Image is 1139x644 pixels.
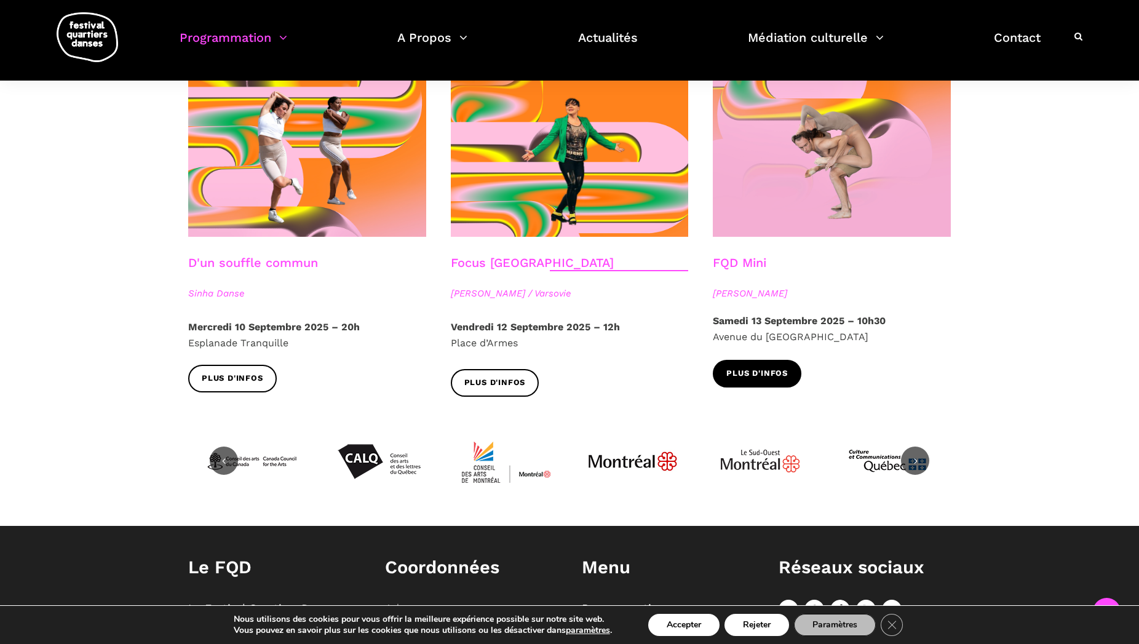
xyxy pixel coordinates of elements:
a: Programmation [180,27,287,63]
a: A Propos [397,27,467,63]
img: Calq_noir [333,415,425,507]
img: mccq-3-3 [841,415,934,507]
a: Programmation [582,602,665,614]
a: Actualités [578,27,638,63]
span: Adresse [385,602,427,614]
button: Paramètres [794,614,876,636]
a: Plus d'infos [713,360,801,388]
p: Place d’Armes [451,319,689,351]
img: JPGnr_b [587,415,679,507]
span: Sinha Danse [188,286,426,301]
a: Médiation culturelle [748,27,884,63]
p: Nous utilisons des cookies pour vous offrir la meilleure expérience possible sur notre site web. [234,614,612,625]
button: Rejeter [724,614,789,636]
img: CAC_BW_black_f [205,415,298,507]
h1: Réseaux sociaux [779,557,951,578]
h1: Le FQD [188,557,360,578]
img: Logo_Mtl_Le_Sud-Ouest.svg_ [714,415,806,507]
img: logo-fqd-med [57,12,118,62]
h1: Menu [582,557,754,578]
p: Vous pouvez en savoir plus sur les cookies que nous utilisons ou les désactiver dans . [234,625,612,636]
a: Focus [GEOGRAPHIC_DATA] [451,255,614,270]
button: Close GDPR Cookie Banner [881,614,903,636]
span: Esplanade Tranquille [188,337,288,349]
span: Plus d'infos [464,376,526,389]
strong: Vendredi 12 Septembre 2025 – 12h [451,321,620,333]
img: CMYK_Logo_CAMMontreal [460,415,552,507]
span: [PERSON_NAME] / Varsovie [451,286,689,301]
button: paramètres [566,625,610,636]
a: FQD Mini [713,255,766,270]
span: Avenue du [GEOGRAPHIC_DATA] [713,331,868,343]
button: Accepter [648,614,720,636]
span: [PERSON_NAME] [713,286,951,301]
a: Plus d'infos [451,369,539,397]
a: Plus d'infos [188,365,277,392]
strong: Mercredi 10 Septembre 2025 – 20h [188,321,360,333]
span: Plus d'infos [726,367,788,380]
h1: Coordonnées [385,557,557,578]
a: Contact [994,27,1041,63]
strong: Samedi 13 Septembre 2025 – 10h30 [713,315,886,327]
a: D'un souffle commun [188,255,318,270]
span: Plus d'infos [202,372,263,385]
